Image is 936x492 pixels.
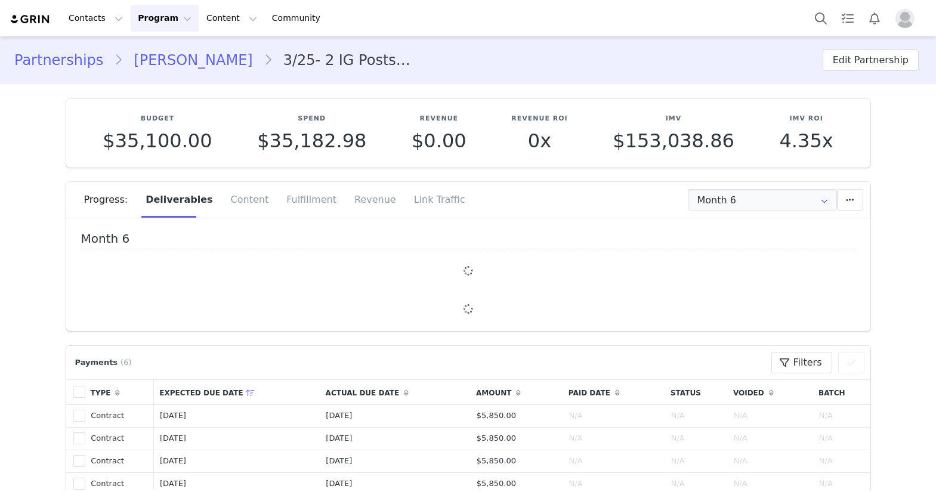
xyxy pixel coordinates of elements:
p: Revenue ROI [511,114,567,124]
td: N/A [665,450,728,472]
p: 0x [511,130,567,151]
span: $5,850.00 [477,479,516,488]
span: $153,038.86 [613,129,734,152]
div: Payments [72,357,138,369]
span: $5,850.00 [477,456,516,465]
span: $5,850.00 [477,434,516,443]
td: N/A [728,427,813,450]
div: Deliverables [137,182,221,218]
th: Type [85,379,155,405]
td: [DATE] [320,450,471,472]
span: $5,850.00 [477,411,516,420]
td: N/A [563,427,665,450]
p: Budget [103,114,212,124]
td: [DATE] [320,427,471,450]
td: Contract [85,404,155,427]
button: Notifications [861,5,888,32]
span: $35,182.98 [257,129,366,152]
td: N/A [665,427,728,450]
a: Community [265,5,333,32]
button: Edit Partnership [823,49,919,71]
td: Contract [85,427,155,450]
a: Partnerships [14,49,114,71]
td: [DATE] [154,450,320,472]
button: Program [131,5,199,32]
img: grin logo [10,14,51,25]
th: Expected Due Date [154,379,320,405]
span: $0.00 [412,129,467,152]
th: Actual Due Date [320,379,471,405]
p: Spend [257,114,366,124]
td: N/A [665,404,728,427]
th: Amount [471,379,563,405]
td: Contract [85,450,155,472]
span: (6) [121,357,131,369]
div: Link Traffic [405,182,465,218]
th: Status [665,379,728,405]
div: Progress: [84,182,137,218]
h4: Month 6 [81,232,855,249]
div: Revenue [345,182,405,218]
td: N/A [728,450,813,472]
td: N/A [813,404,870,427]
p: IMV [613,114,734,124]
td: N/A [813,450,870,472]
span: Filters [793,355,822,370]
button: Profile [888,9,926,28]
input: Select [688,189,837,211]
span: $35,100.00 [103,129,212,152]
img: placeholder-profile.jpg [895,9,915,28]
p: IMV ROI [779,114,833,124]
button: Filters [771,352,832,373]
td: N/A [563,404,665,427]
p: 4.35x [779,130,833,151]
td: [DATE] [320,404,471,427]
a: Tasks [835,5,861,32]
th: Voided [728,379,813,405]
th: Paid Date [563,379,665,405]
a: [PERSON_NAME] [123,49,263,71]
td: N/A [728,404,813,427]
button: Content [199,5,264,32]
th: Batch [813,379,870,405]
div: Fulfillment [277,182,345,218]
td: [DATE] [154,427,320,450]
td: N/A [563,450,665,472]
div: Content [222,182,278,218]
button: Search [808,5,834,32]
p: Revenue [412,114,467,124]
button: Contacts [61,5,130,32]
td: N/A [813,427,870,450]
td: [DATE] [154,404,320,427]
